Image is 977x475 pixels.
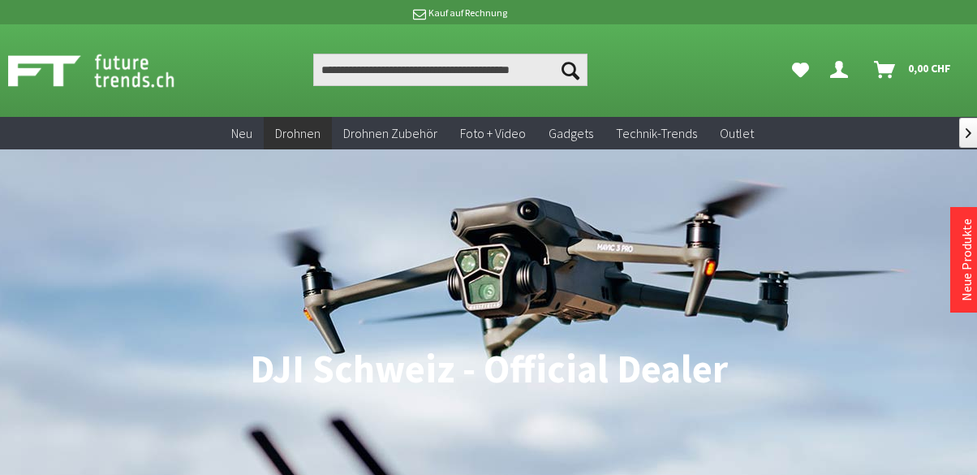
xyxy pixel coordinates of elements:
a: Drohnen Zubehör [332,117,449,150]
a: Dein Konto [824,54,861,86]
img: Shop Futuretrends - zur Startseite wechseln [8,50,210,91]
a: Foto + Video [449,117,537,150]
span: Outlet [720,125,754,141]
a: Outlet [708,117,765,150]
span: Foto + Video [460,125,526,141]
a: Technik-Trends [605,117,708,150]
span: Gadgets [549,125,593,141]
span: Neu [231,125,252,141]
h1: DJI Schweiz - Official Dealer [11,349,966,390]
span: Technik-Trends [616,125,697,141]
a: Drohnen [264,117,332,150]
span: 0,00 CHF [908,55,951,81]
a: Warenkorb [867,54,959,86]
span:  [966,128,971,138]
a: Neu [220,117,264,150]
a: Meine Favoriten [784,54,817,86]
a: Neue Produkte [958,218,975,301]
span: Drohnen Zubehör [343,125,437,141]
a: Gadgets [537,117,605,150]
span: Drohnen [275,125,321,141]
input: Produkt, Marke, Kategorie, EAN, Artikelnummer… [313,54,587,86]
button: Suchen [553,54,587,86]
